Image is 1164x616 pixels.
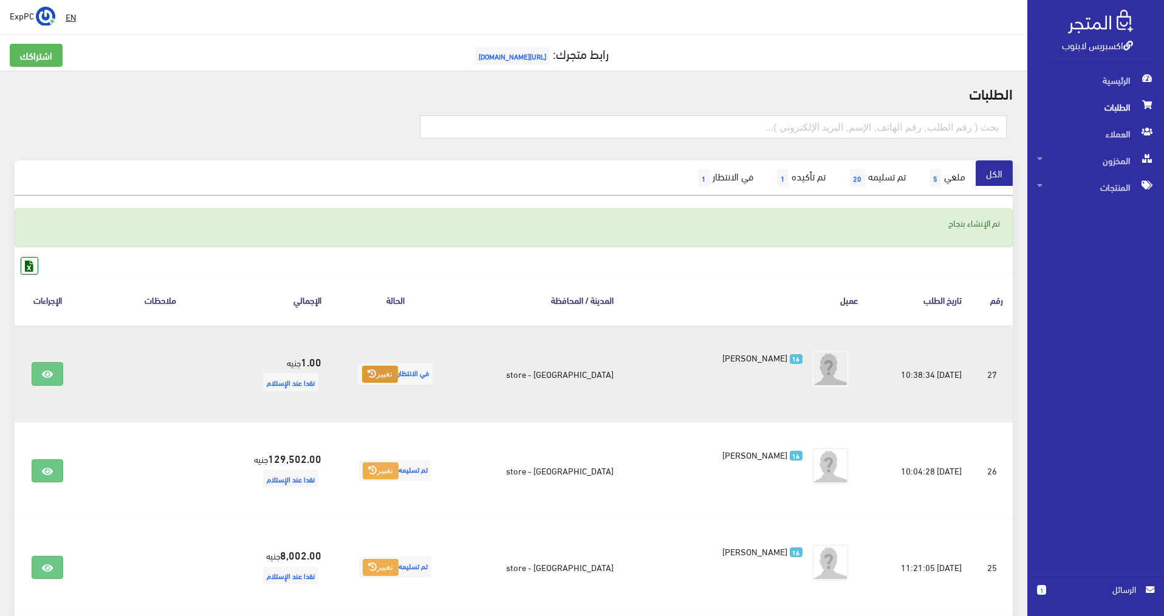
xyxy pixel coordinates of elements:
[420,115,1007,139] input: بحث ( رقم الطلب, رقم الهاتف, الإسم, البريد اﻹلكتروني )...
[722,446,787,463] span: [PERSON_NAME]
[240,422,331,519] td: جنيه
[15,85,1013,101] h2: الطلبات
[1037,120,1154,147] span: العملاء
[15,275,80,325] th: الإجراءات
[1027,147,1164,174] a: المخزون
[1037,94,1154,120] span: الطلبات
[27,216,1000,230] p: تم الإنشاء بنجاح
[363,462,399,479] button: تغيير
[240,275,331,325] th: اﻹجمالي
[240,519,331,615] td: جنيه
[1027,120,1164,147] a: العملاء
[722,542,787,560] span: [PERSON_NAME]
[777,169,789,187] span: 1
[868,325,971,422] td: [DATE] 10:38:34
[280,547,321,563] strong: 8,002.00
[698,169,710,187] span: 1
[971,519,1013,615] td: 25
[971,422,1013,519] td: 26
[301,354,321,369] strong: 1.00
[764,160,836,196] a: تم تأكيده1
[1056,583,1136,596] span: الرسائل
[363,559,399,576] button: تغيير
[1037,147,1154,174] span: المخزون
[358,363,433,385] span: في الانتظار
[362,366,398,383] button: تغيير
[790,451,803,461] span: 16
[623,275,868,325] th: عميل
[1027,94,1164,120] a: الطلبات
[80,275,240,325] th: ملاحظات
[66,9,76,24] u: EN
[836,160,916,196] a: تم تسليمه20
[685,160,764,196] a: في الانتظار1
[460,422,623,519] td: [GEOGRAPHIC_DATA] - store
[10,8,34,23] span: ExpPC
[1027,174,1164,200] a: المنتجات
[359,460,431,481] span: تم تسليمه
[475,47,550,65] span: [URL][DOMAIN_NAME]
[460,519,623,615] td: [GEOGRAPHIC_DATA] - store
[263,566,318,584] span: نقدا عند الإستلام
[643,544,803,558] a: 16 [PERSON_NAME]
[61,6,81,28] a: EN
[849,169,865,187] span: 20
[976,160,1013,186] a: الكل
[1027,67,1164,94] a: الرئيسية
[929,169,941,187] span: 5
[868,275,971,325] th: تاريخ الطلب
[812,544,849,581] img: avatar.png
[240,325,331,422] td: جنيه
[812,351,849,387] img: avatar.png
[263,373,318,391] span: نقدا عند الإستلام
[643,448,803,461] a: 16 [PERSON_NAME]
[1037,174,1154,200] span: المنتجات
[1037,585,1046,595] span: 1
[331,275,459,325] th: الحالة
[1037,583,1154,609] a: 1 الرسائل
[868,422,971,519] td: [DATE] 10:04:28
[812,448,849,484] img: avatar.png
[460,275,623,325] th: المدينة / المحافظة
[971,325,1013,422] td: 27
[460,325,623,422] td: [GEOGRAPHIC_DATA] - store
[1062,36,1133,53] a: اكسبريس لابتوب
[1068,10,1133,33] img: .
[472,42,609,64] a: رابط متجرك:[URL][DOMAIN_NAME]
[359,556,431,578] span: تم تسليمه
[790,547,803,558] span: 16
[36,7,55,26] img: ...
[971,275,1013,325] th: رقم
[268,450,321,466] strong: 129,502.00
[722,349,787,366] span: [PERSON_NAME]
[868,519,971,615] td: [DATE] 11:21:05
[916,160,976,196] a: ملغي5
[643,351,803,364] a: 16 [PERSON_NAME]
[10,6,55,26] a: ... ExpPC
[1037,67,1154,94] span: الرئيسية
[263,470,318,488] span: نقدا عند الإستلام
[790,354,803,364] span: 16
[10,44,63,67] a: اشتراكك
